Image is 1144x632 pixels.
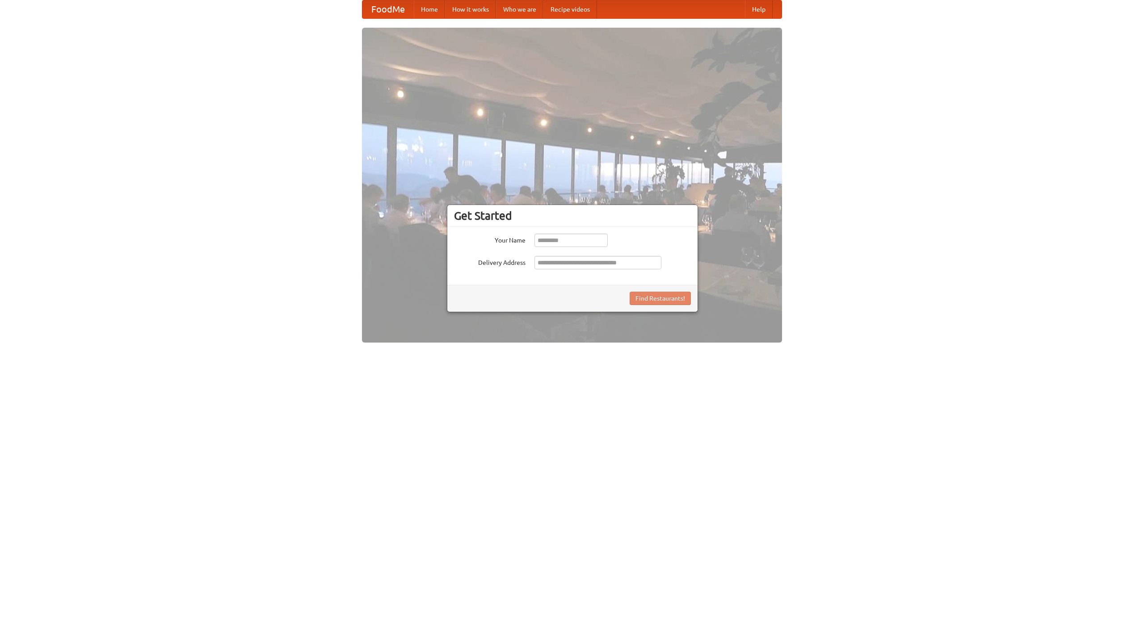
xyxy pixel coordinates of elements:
a: Home [414,0,445,18]
a: Recipe videos [543,0,597,18]
a: How it works [445,0,496,18]
a: FoodMe [362,0,414,18]
label: Your Name [454,234,526,245]
button: Find Restaurants! [630,292,691,305]
h3: Get Started [454,209,691,222]
label: Delivery Address [454,256,526,267]
a: Who we are [496,0,543,18]
a: Help [745,0,773,18]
